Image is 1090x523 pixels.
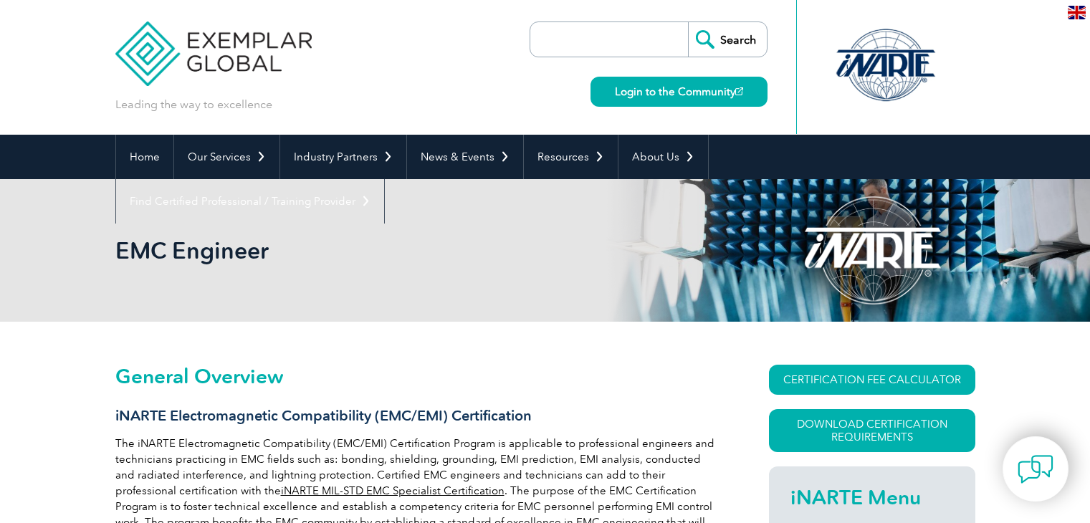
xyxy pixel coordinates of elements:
a: Resources [524,135,618,179]
a: Our Services [174,135,279,179]
a: Home [116,135,173,179]
a: News & Events [407,135,523,179]
a: CERTIFICATION FEE CALCULATOR [769,365,975,395]
img: contact-chat.png [1018,451,1053,487]
a: Industry Partners [280,135,406,179]
h1: EMC Engineer [115,236,666,264]
img: open_square.png [735,87,743,95]
h3: iNARTE Electromagnetic Compatibility (EMC/EMI) Certification [115,407,717,425]
a: About Us [618,135,708,179]
a: Download Certification Requirements [769,409,975,452]
a: Login to the Community [591,77,768,107]
a: Find Certified Professional / Training Provider [116,179,384,224]
img: en [1068,6,1086,19]
a: iNARTE MIL-STD EMC Specialist Certification [281,484,505,497]
p: Leading the way to excellence [115,97,272,112]
h2: General Overview [115,365,717,388]
h2: iNARTE Menu [790,486,954,509]
input: Search [688,22,767,57]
